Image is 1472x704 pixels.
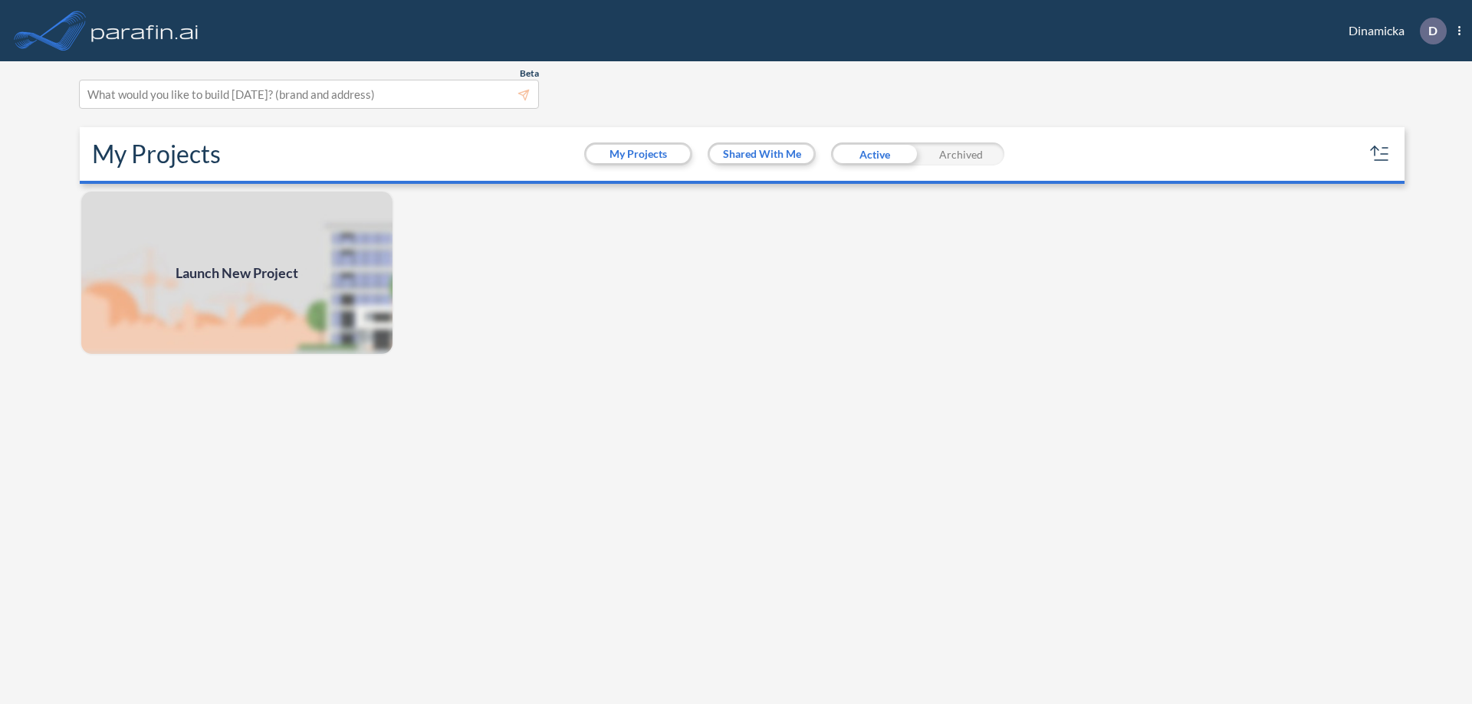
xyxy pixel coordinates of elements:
[176,263,298,283] span: Launch New Project
[88,15,202,46] img: logo
[831,142,918,165] div: Active
[80,190,394,355] a: Launch New Project
[586,145,690,163] button: My Projects
[92,139,221,169] h2: My Projects
[1368,142,1392,166] button: sort
[710,145,813,163] button: Shared With Me
[520,67,539,80] span: Beta
[918,142,1004,165] div: Archived
[80,190,394,355] img: add
[1428,24,1437,38] p: D
[1326,18,1460,44] div: Dinamicka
